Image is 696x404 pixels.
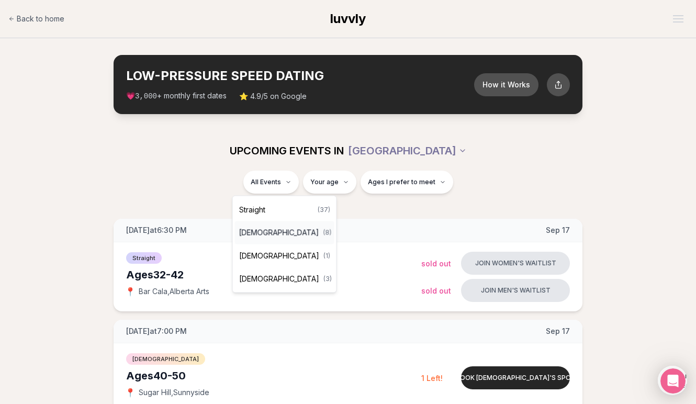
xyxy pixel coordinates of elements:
div: Need help? [11,9,139,17]
span: ( 3 ) [323,275,332,283]
span: Straight [239,205,265,215]
span: ( 8 ) [323,229,332,237]
div: The team typically replies in a day. [11,17,139,28]
span: ( 1 ) [323,252,330,260]
iframe: Intercom live chat [660,368,686,394]
span: ( 37 ) [318,206,330,214]
div: Open Intercom Messenger [4,4,170,33]
span: [DEMOGRAPHIC_DATA] [239,274,319,284]
span: [DEMOGRAPHIC_DATA] [239,228,319,238]
iframe: Intercom live chat discovery launcher [658,366,687,395]
span: [DEMOGRAPHIC_DATA] [239,251,319,261]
